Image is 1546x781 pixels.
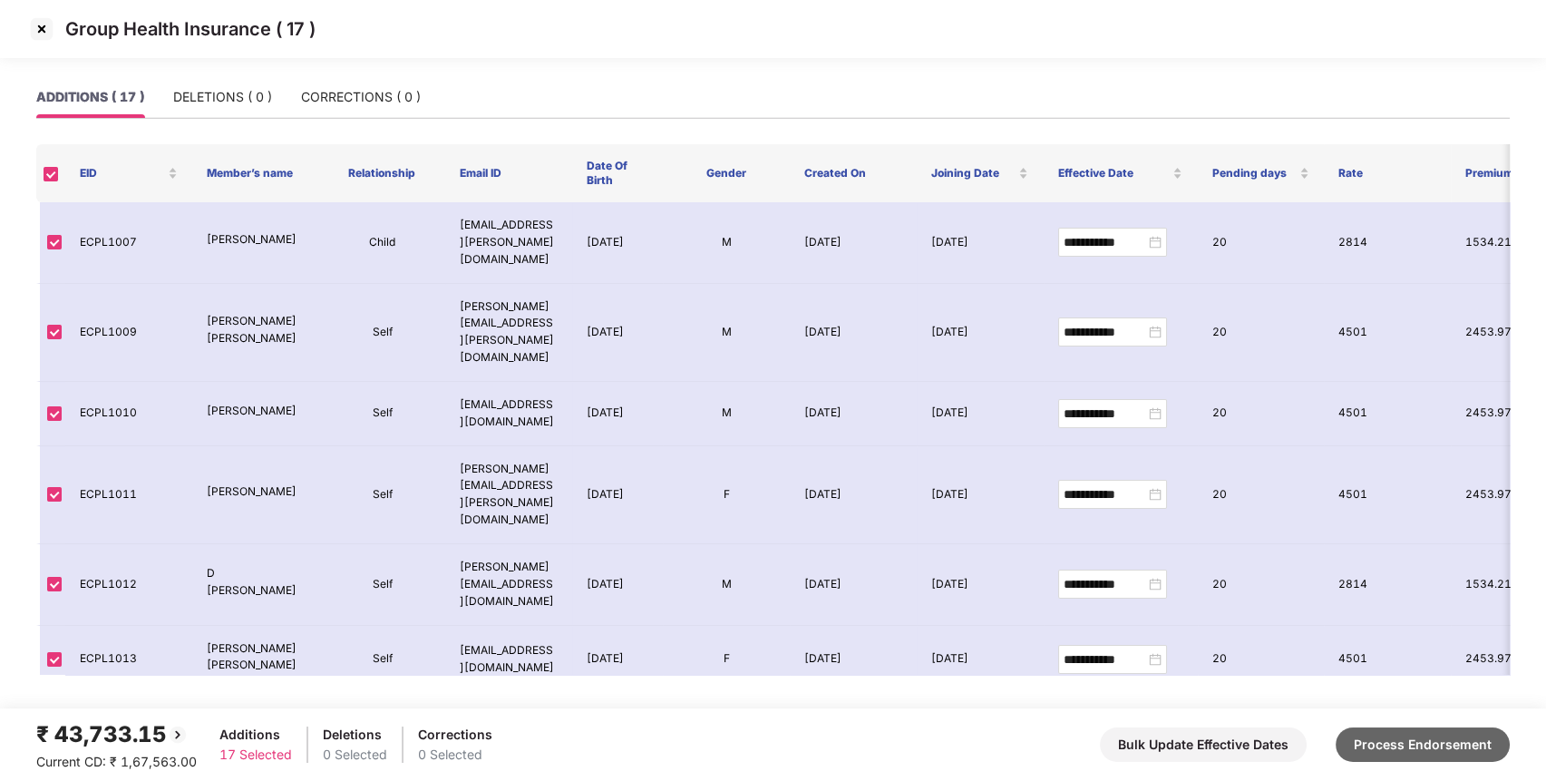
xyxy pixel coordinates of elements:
button: Bulk Update Effective Dates [1100,727,1307,762]
div: Additions [219,725,292,745]
td: [EMAIL_ADDRESS][DOMAIN_NAME] [445,382,572,446]
p: D [PERSON_NAME] [207,565,305,600]
th: Pending days [1197,144,1324,202]
td: [DATE] [790,626,917,695]
th: Date Of Birth [572,144,663,202]
div: ₹ 43,733.15 [36,718,197,752]
td: 20 [1198,446,1325,544]
th: Email ID [445,144,572,202]
td: 2814 [1324,544,1451,626]
td: M [663,544,790,626]
td: [EMAIL_ADDRESS][PERSON_NAME][DOMAIN_NAME] [445,202,572,284]
td: [DATE] [790,284,917,382]
th: Member’s name [192,144,319,202]
td: Child [319,202,446,284]
button: Process Endorsement [1336,727,1510,762]
td: Self [319,544,446,626]
td: [DATE] [572,202,663,284]
td: [PERSON_NAME][EMAIL_ADDRESS][PERSON_NAME][DOMAIN_NAME] [445,446,572,544]
span: EID [80,166,164,181]
td: 20 [1198,202,1325,284]
td: ECPL1011 [65,446,192,544]
td: [EMAIL_ADDRESS][DOMAIN_NAME] [445,626,572,695]
span: Effective Date [1057,166,1169,181]
td: ECPL1009 [65,284,192,382]
td: [DATE] [572,382,663,446]
div: DELETIONS ( 0 ) [173,87,272,107]
div: Deletions [323,725,387,745]
td: [DATE] [917,544,1044,626]
th: EID [65,144,192,202]
td: Self [319,382,446,446]
p: [PERSON_NAME] [207,231,305,249]
img: svg+xml;base64,PHN2ZyBpZD0iQ3Jvc3MtMzJ4MzIiIHhtbG5zPSJodHRwOi8vd3d3LnczLm9yZy8yMDAwL3N2ZyIgd2lkdG... [27,15,56,44]
td: M [663,202,790,284]
div: 0 Selected [418,745,492,765]
td: ECPL1010 [65,382,192,446]
td: M [663,382,790,446]
td: [DATE] [917,626,1044,695]
td: 20 [1198,544,1325,626]
td: [DATE] [572,446,663,544]
td: [PERSON_NAME][EMAIL_ADDRESS][DOMAIN_NAME] [445,544,572,626]
td: [DATE] [790,202,917,284]
td: F [663,446,790,544]
td: [DATE] [917,202,1044,284]
th: Rate [1324,144,1451,202]
td: [DATE] [917,446,1044,544]
td: [DATE] [572,544,663,626]
span: Pending days [1211,166,1296,181]
div: ADDITIONS ( 17 ) [36,87,144,107]
p: Group Health Insurance ( 17 ) [65,18,316,40]
th: Effective Date [1043,144,1197,202]
td: 2814 [1324,202,1451,284]
td: Self [319,626,446,695]
div: 17 Selected [219,745,292,765]
td: [DATE] [572,626,663,695]
td: M [663,284,790,382]
td: 4501 [1324,284,1451,382]
td: 4501 [1324,626,1451,695]
td: ECPL1013 [65,626,192,695]
td: ECPL1007 [65,202,192,284]
td: 4501 [1324,446,1451,544]
td: [DATE] [917,382,1044,446]
td: [DATE] [790,382,917,446]
p: [PERSON_NAME] [PERSON_NAME] [207,313,305,347]
th: Gender [663,144,790,202]
p: [PERSON_NAME] [207,403,305,420]
td: ECPL1012 [65,544,192,626]
td: 20 [1198,626,1325,695]
td: [DATE] [917,284,1044,382]
span: Current CD: ₹ 1,67,563.00 [36,754,197,769]
th: Relationship [319,144,446,202]
td: F [663,626,790,695]
td: 20 [1198,382,1325,446]
td: Self [319,446,446,544]
p: [PERSON_NAME] [PERSON_NAME] [207,640,305,675]
th: Created On [790,144,917,202]
div: 0 Selected [323,745,387,765]
img: svg+xml;base64,PHN2ZyBpZD0iQmFjay0yMHgyMCIgeG1sbnM9Imh0dHA6Ly93d3cudzMub3JnLzIwMDAvc3ZnIiB3aWR0aD... [167,724,189,746]
td: [PERSON_NAME][EMAIL_ADDRESS][PERSON_NAME][DOMAIN_NAME] [445,284,572,382]
td: [DATE] [790,446,917,544]
div: CORRECTIONS ( 0 ) [301,87,421,107]
td: 20 [1198,284,1325,382]
td: [DATE] [572,284,663,382]
span: Joining Date [931,166,1016,181]
td: Self [319,284,446,382]
div: Corrections [418,725,492,745]
td: 4501 [1324,382,1451,446]
td: [DATE] [790,544,917,626]
th: Joining Date [917,144,1044,202]
p: [PERSON_NAME] [207,483,305,501]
